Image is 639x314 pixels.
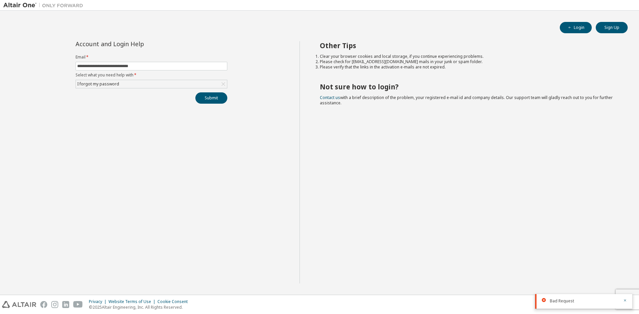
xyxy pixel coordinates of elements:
button: Submit [195,92,227,104]
img: altair_logo.svg [2,301,36,308]
div: Website Terms of Use [108,299,157,304]
span: with a brief description of the problem, your registered e-mail id and company details. Our suppo... [320,95,613,106]
h2: Other Tips [320,41,616,50]
div: I forgot my password [76,80,227,88]
p: © 2025 Altair Engineering, Inc. All Rights Reserved. [89,304,192,310]
div: Cookie Consent [157,299,192,304]
div: Privacy [89,299,108,304]
img: Altair One [3,2,87,9]
a: Contact us [320,95,340,100]
img: youtube.svg [73,301,83,308]
button: Login [560,22,592,33]
li: Please verify that the links in the activation e-mails are not expired. [320,64,616,70]
label: Email [76,54,227,60]
div: Account and Login Help [76,41,197,47]
li: Please check for [EMAIL_ADDRESS][DOMAIN_NAME] mails in your junk or spam folder. [320,59,616,64]
div: I forgot my password [76,80,120,88]
label: Select what you need help with [76,72,227,78]
img: linkedin.svg [62,301,69,308]
button: Sign Up [596,22,628,33]
h2: Not sure how to login? [320,82,616,91]
li: Clear your browser cookies and local storage, if you continue experiencing problems. [320,54,616,59]
span: Bad Request [550,298,574,304]
img: facebook.svg [40,301,47,308]
img: instagram.svg [51,301,58,308]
